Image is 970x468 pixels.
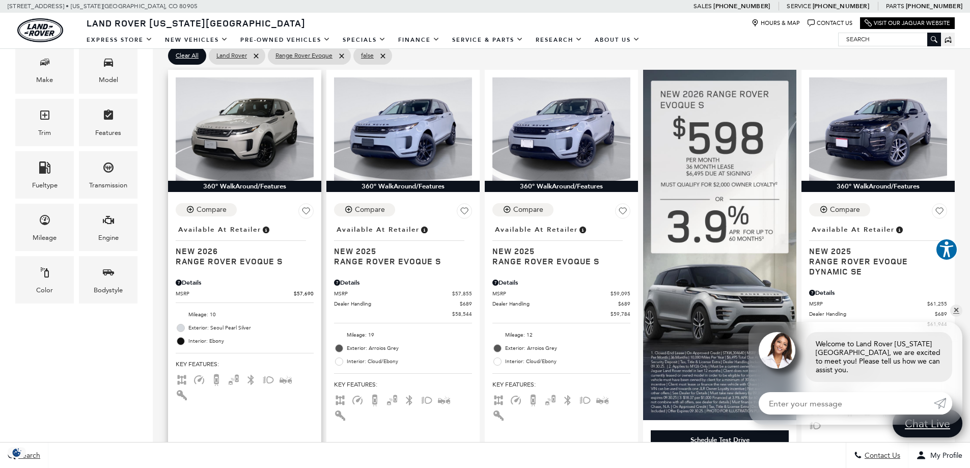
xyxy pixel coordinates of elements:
[492,290,630,297] a: MSRP $59,095
[801,181,955,192] div: 360° WalkAround/Features
[927,300,947,308] span: $61,255
[611,310,630,318] span: $59,784
[895,224,904,235] span: Vehicle is in stock and ready for immediate delivery. Due to demand, availability is subject to c...
[334,290,472,297] a: MSRP $57,855
[79,99,137,146] div: FeaturesFeatures
[808,19,852,27] a: Contact Us
[485,181,638,192] div: 360° WalkAround/Features
[8,3,198,10] a: [STREET_ADDRESS] • [US_STATE][GEOGRAPHIC_DATA], CO 80905
[38,127,51,139] div: Trim
[337,31,392,49] a: Specials
[809,320,947,328] a: $61,944
[809,246,939,256] span: New 2025
[334,77,472,181] img: 2025 LAND ROVER Range Rover Evoque S
[492,223,630,266] a: Available at RetailerNew 2025Range Rover Evoque S
[176,391,188,398] span: Interior Accents
[95,127,121,139] div: Features
[544,396,557,403] span: Blind Spot Monitor
[275,49,332,62] span: Range Rover Evoque
[492,411,505,418] span: Interior Accents
[618,300,630,308] span: $689
[351,396,364,403] span: Adaptive Cruise Control
[908,443,970,468] button: Open user profile menu
[809,310,947,318] a: Dealer Handling $689
[492,77,630,181] img: 2025 LAND ROVER Range Rover Evoque S
[39,159,51,180] span: Fueltype
[495,224,578,235] span: Available at Retailer
[298,203,314,223] button: Save Vehicle
[79,204,137,251] div: EngineEngine
[17,18,63,42] a: land-rover
[334,300,472,308] a: Dealer Handling $689
[39,106,51,127] span: Trim
[79,256,137,304] div: BodystyleBodystyle
[36,285,53,296] div: Color
[935,238,958,263] aside: Accessibility Help Desk
[421,396,433,403] span: Fog Lights
[94,285,123,296] div: Bodystyle
[216,49,247,62] span: Land Rover
[906,2,962,10] a: [PHONE_NUMBER]
[176,290,294,297] span: MSRP
[228,375,240,382] span: Blind Spot Monitor
[210,375,223,382] span: Backup Camera
[759,332,795,369] img: Agent profile photo
[752,19,800,27] a: Hours & Map
[334,310,472,318] a: $58,544
[694,3,712,10] span: Sales
[562,396,574,403] span: Bluetooth
[492,246,623,256] span: New 2025
[36,74,53,86] div: Make
[178,224,261,235] span: Available at Retailer
[33,232,57,243] div: Mileage
[615,203,630,223] button: Save Vehicle
[492,256,623,266] span: Range Rover Evoque S
[176,246,306,256] span: New 2026
[39,264,51,285] span: Color
[176,308,314,321] li: Mileage: 10
[457,203,472,223] button: Save Vehicle
[15,256,74,304] div: ColorColor
[5,447,29,458] section: Click to Open Cookie Consent Modal
[830,205,860,214] div: Compare
[176,256,306,266] span: Range Rover Evoque S
[935,310,947,318] span: $689
[862,451,900,460] span: Contact Us
[809,77,947,181] img: 2025 LAND ROVER Range Rover Evoque Dynamic SE
[39,53,51,74] span: Make
[15,151,74,199] div: FueltypeFueltype
[690,435,750,445] div: Schedule Test Drive
[809,300,947,308] a: MSRP $61,255
[188,336,314,346] span: Interior: Ebony
[355,205,385,214] div: Compare
[334,223,472,266] a: Available at RetailerNew 2025Range Rover Evoque S
[865,19,950,27] a: Visit Our Jaguar Website
[369,396,381,403] span: Backup Camera
[334,328,472,342] li: Mileage: 19
[361,49,374,62] span: false
[492,300,618,308] span: Dealer Handling
[505,343,630,353] span: Exterior: Arroios Grey
[262,375,274,382] span: Fog Lights
[80,17,312,29] a: Land Rover [US_STATE][GEOGRAPHIC_DATA]
[176,359,314,370] span: Key Features :
[79,46,137,93] div: ModelModel
[79,151,137,199] div: TransmissionTransmission
[492,379,630,390] span: Key Features :
[5,447,29,458] img: Opt-Out Icon
[460,300,472,308] span: $689
[15,46,74,93] div: MakeMake
[492,290,611,297] span: MSRP
[102,211,115,232] span: Engine
[510,396,522,403] span: Adaptive Cruise Control
[809,310,935,318] span: Dealer Handling
[102,106,115,127] span: Features
[446,31,530,49] a: Service & Parts
[806,332,952,382] div: Welcome to Land Rover [US_STATE][GEOGRAPHIC_DATA], we are excited to meet you! Please tell us how...
[579,396,591,403] span: Fog Lights
[530,31,589,49] a: Research
[80,31,159,49] a: EXPRESS STORE
[193,375,205,382] span: Adaptive Cruise Control
[812,224,895,235] span: Available at Retailer
[596,396,608,403] span: Forward Collision Warning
